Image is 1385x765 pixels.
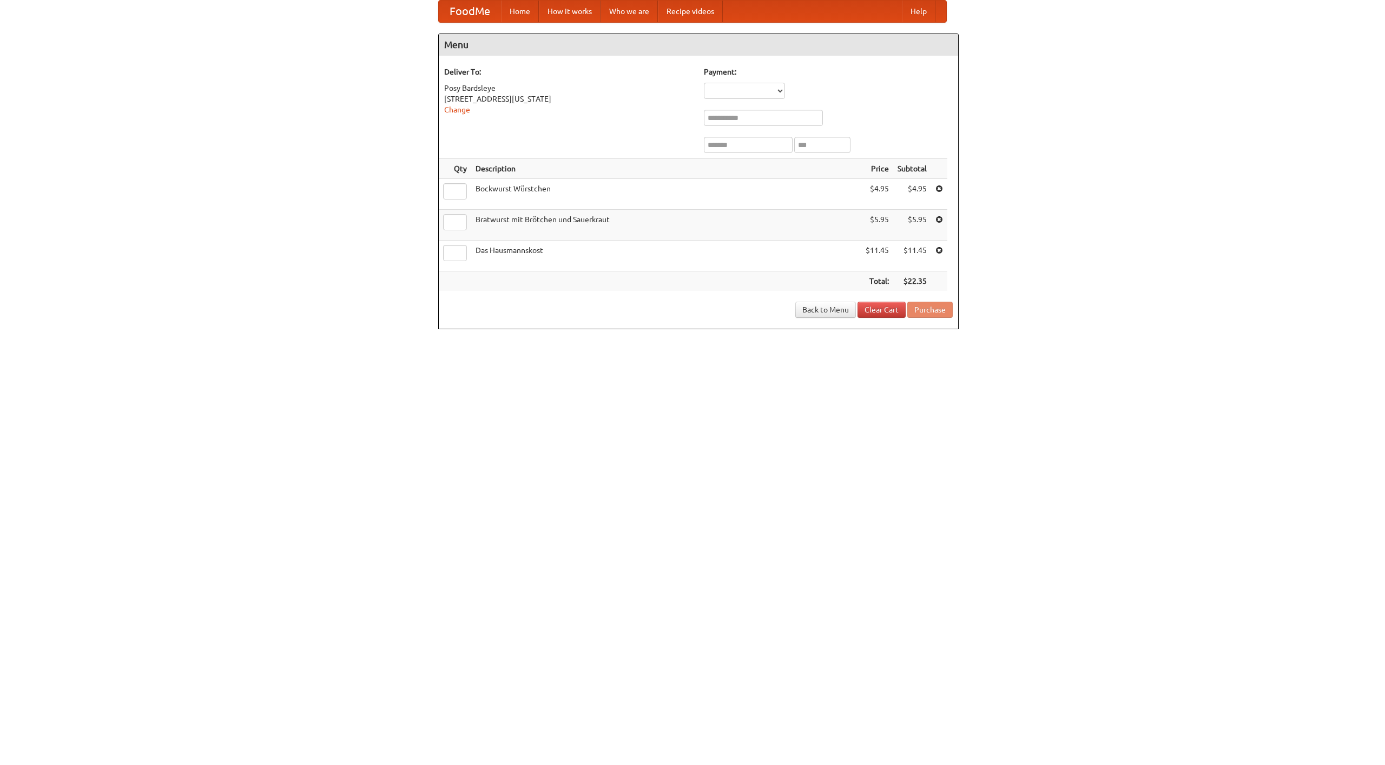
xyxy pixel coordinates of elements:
[893,241,931,271] td: $11.45
[658,1,723,22] a: Recipe videos
[471,241,861,271] td: Das Hausmannskost
[861,271,893,291] th: Total:
[861,241,893,271] td: $11.45
[501,1,539,22] a: Home
[601,1,658,22] a: Who we are
[444,83,693,94] div: Posy Bardsleye
[795,302,856,318] a: Back to Menu
[539,1,601,22] a: How it works
[704,66,953,77] h5: Payment:
[907,302,953,318] button: Purchase
[902,1,935,22] a: Help
[439,1,501,22] a: FoodMe
[858,302,906,318] a: Clear Cart
[444,94,693,104] div: [STREET_ADDRESS][US_STATE]
[471,159,861,179] th: Description
[861,159,893,179] th: Price
[893,179,931,210] td: $4.95
[861,179,893,210] td: $4.95
[893,271,931,291] th: $22.35
[439,159,471,179] th: Qty
[893,210,931,241] td: $5.95
[444,66,693,77] h5: Deliver To:
[439,34,958,56] h4: Menu
[471,210,861,241] td: Bratwurst mit Brötchen und Sauerkraut
[444,105,470,114] a: Change
[471,179,861,210] td: Bockwurst Würstchen
[861,210,893,241] td: $5.95
[893,159,931,179] th: Subtotal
